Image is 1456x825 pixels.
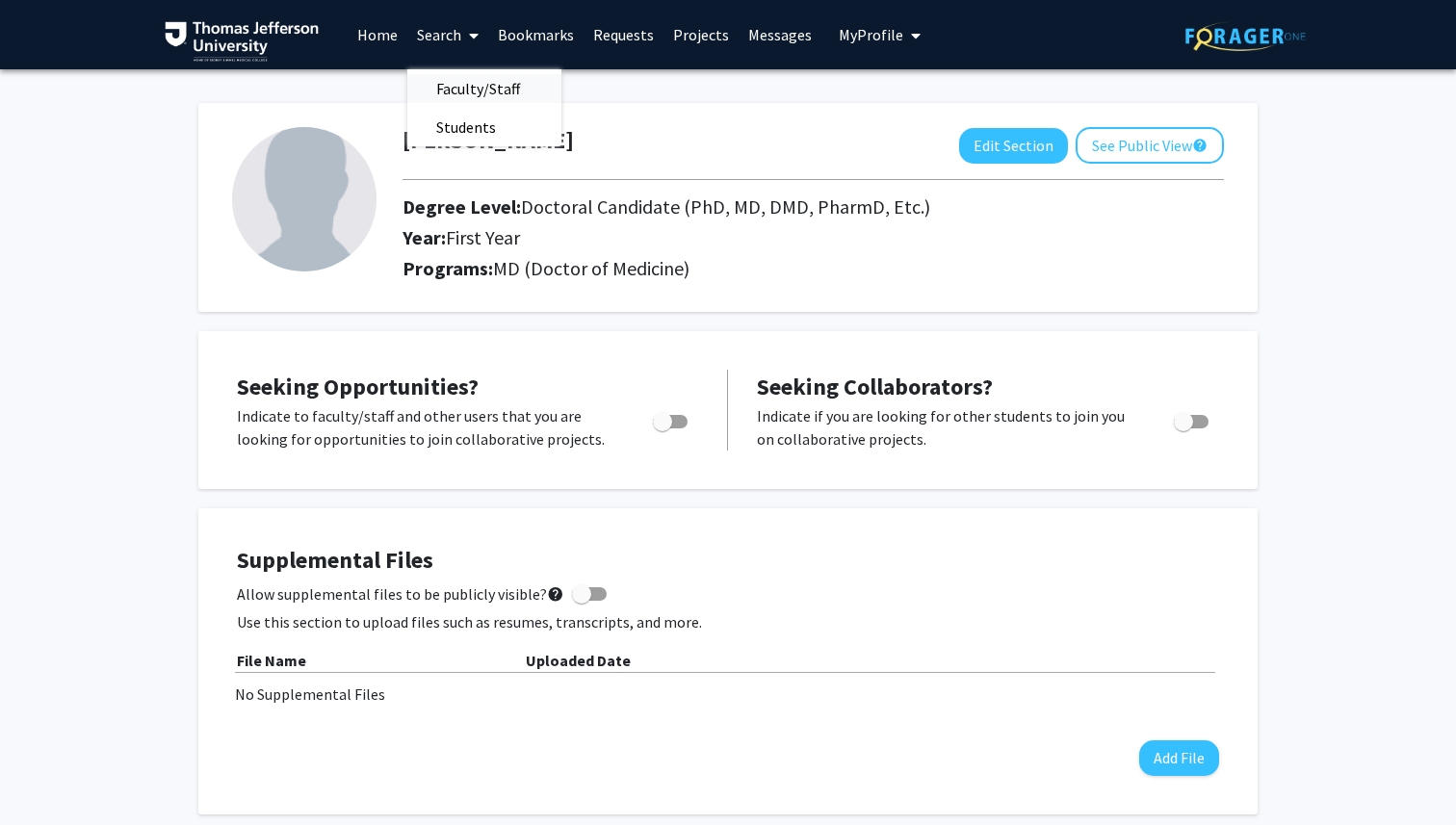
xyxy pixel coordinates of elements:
[237,582,564,606] span: Allow supplemental files to be publicly visible?
[403,127,574,155] h1: [PERSON_NAME]
[348,1,407,68] a: Home
[521,194,930,219] span: Doctoral Candidate (PhD, MD, DMD, PharmD, Etc.)
[237,651,306,670] b: File Name
[237,404,616,451] p: Indicate to faculty/staff and other users that you are looking for opportunities to join collabor...
[839,25,903,44] span: My Profile
[165,21,319,62] img: Thomas Jefferson University Logo
[235,683,1221,706] div: No Supplemental Files
[1166,404,1219,433] div: Toggle
[407,108,525,146] span: Students
[14,738,82,811] iframe: Chat
[1185,21,1306,51] img: ForagerOne Logo
[757,404,1137,451] p: Indicate if you are looking for other students to join you on collaborative projects.
[446,225,520,249] span: First Year
[232,127,377,271] img: Profile Picture
[1192,134,1208,157] mat-icon: help
[493,256,689,280] span: MD (Doctor of Medicine)
[407,74,561,103] a: Faculty/Staff
[584,1,663,68] a: Requests
[237,372,479,401] span: Seeking Opportunities?
[1076,127,1224,164] button: See Public View
[663,1,739,68] a: Projects
[959,128,1068,164] button: Edit Section
[757,372,993,401] span: Seeking Collaborators?
[1139,740,1219,776] button: Add File
[526,651,631,670] b: Uploaded Date
[547,582,564,606] mat-icon: help
[407,1,488,68] a: Search
[403,257,1224,280] h2: Programs:
[237,610,1219,633] p: Use this section to upload files such as resumes, transcripts, and more.
[237,547,1219,575] h4: Supplemental Files
[488,1,584,68] a: Bookmarks
[403,226,1077,249] h2: Year:
[407,69,549,108] span: Faculty/Staff
[739,1,821,68] a: Messages
[645,404,698,433] div: Toggle
[407,113,561,142] a: Students
[403,195,1077,219] h2: Degree Level:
